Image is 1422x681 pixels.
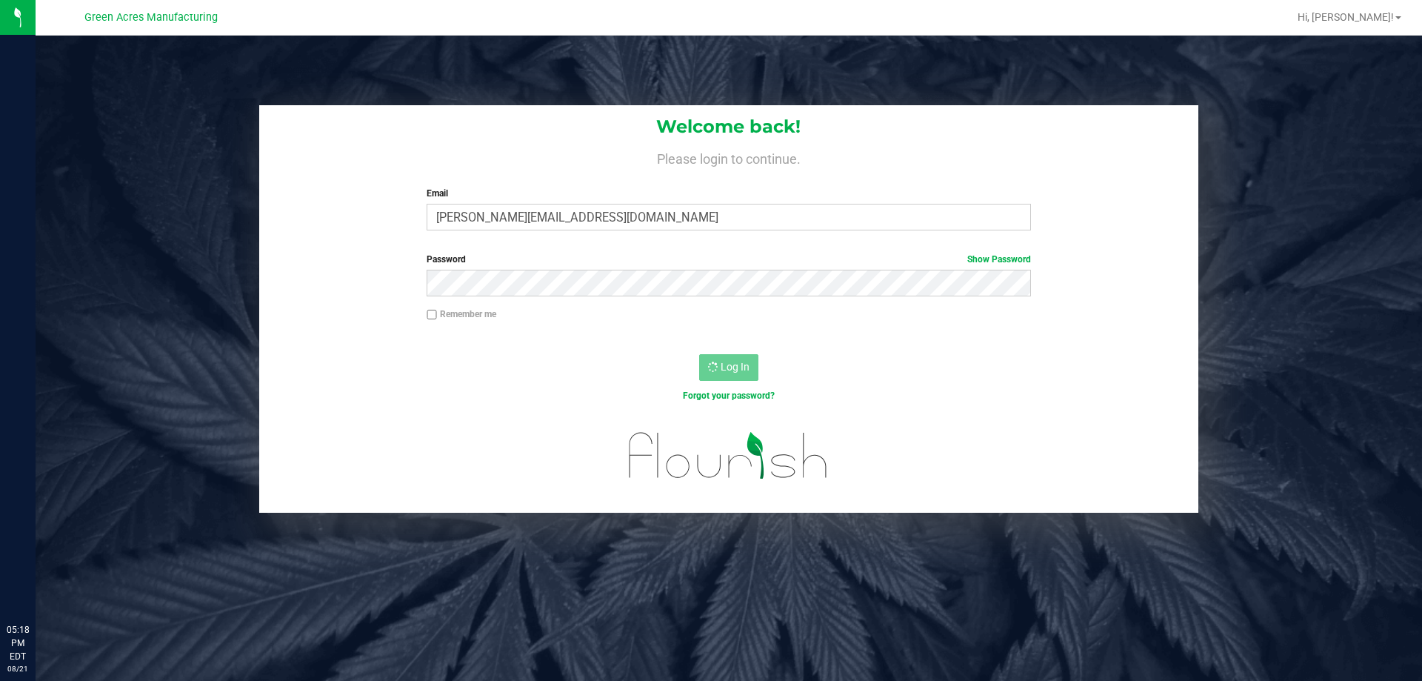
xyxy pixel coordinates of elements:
[427,308,496,321] label: Remember me
[683,391,775,401] a: Forgot your password?
[7,623,29,663] p: 05:18 PM EDT
[967,254,1031,265] a: Show Password
[259,148,1198,166] h4: Please login to continue.
[611,418,846,494] img: flourish_logo.svg
[427,187,1030,200] label: Email
[699,354,758,381] button: Log In
[84,11,218,24] span: Green Acres Manufacturing
[7,663,29,674] p: 08/21
[259,117,1198,136] h1: Welcome back!
[721,361,750,373] span: Log In
[427,254,466,265] span: Password
[1298,11,1394,23] span: Hi, [PERSON_NAME]!
[427,310,437,320] input: Remember me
